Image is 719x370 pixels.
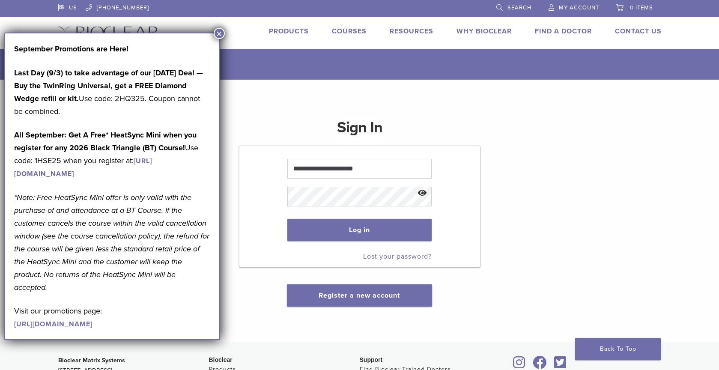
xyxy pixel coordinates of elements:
[530,361,550,370] a: Bioclear
[630,4,653,11] span: 0 items
[552,361,570,370] a: Bioclear
[559,4,599,11] span: My Account
[363,252,432,261] a: Lost your password?
[390,27,433,36] a: Resources
[78,49,662,80] h1: My Account
[535,27,592,36] a: Find A Doctor
[58,357,125,364] strong: Bioclear Matrix Systems
[319,291,400,300] a: Register a new account
[14,304,210,330] p: Visit our promotions page:
[209,356,233,363] span: Bioclear
[615,27,662,36] a: Contact Us
[14,193,209,292] em: *Note: Free HeatSync Mini offer is only valid with the purchase of and attendance at a BT Course....
[14,68,203,103] strong: Last Day (9/3) to take advantage of our [DATE] Deal — Buy the TwinRing Universal, get a FREE Diam...
[14,44,128,54] strong: September Promotions are Here!
[575,338,661,360] a: Back To Top
[214,28,225,39] button: Close
[14,66,210,118] p: Use code: 2HQ325. Coupon cannot be combined.
[287,219,432,241] button: Log in
[58,26,159,39] img: Bioclear
[269,27,309,36] a: Products
[507,4,531,11] span: Search
[332,27,367,36] a: Courses
[456,27,512,36] a: Why Bioclear
[287,284,432,307] button: Register a new account
[337,117,382,145] h1: Sign In
[510,361,528,370] a: Bioclear
[14,130,197,152] strong: All September: Get A Free* HeatSync Mini when you register for any 2026 Black Triangle (BT) Course!
[14,128,210,180] p: Use code: 1HSE25 when you register at:
[360,356,383,363] span: Support
[413,182,432,204] button: Show password
[14,320,92,328] a: [URL][DOMAIN_NAME]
